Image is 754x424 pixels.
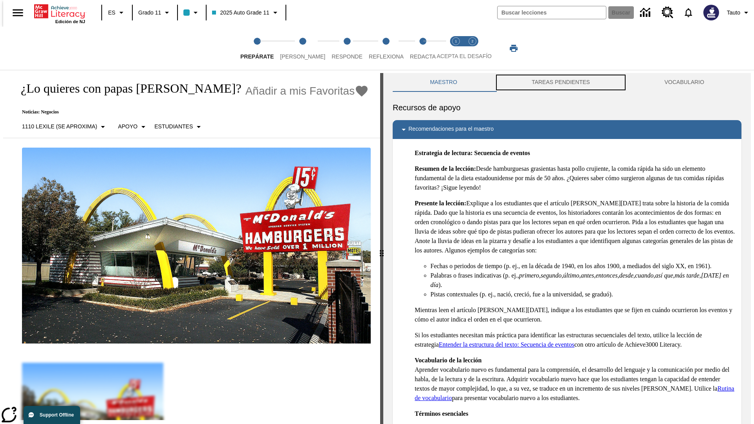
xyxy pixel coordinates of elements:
button: Maestro [393,73,494,92]
input: Buscar campo [498,6,606,19]
li: Fechas o periodos de tiempo (p. ej., en la década de 1940, en los años 1900, a mediados del siglo... [430,261,735,271]
p: 1110 Lexile (Se aproxima) [22,122,97,131]
span: [PERSON_NAME] [280,53,325,60]
button: Responde step 3 of 5 [325,27,369,70]
div: Recomendaciones para el maestro [393,120,741,139]
button: Escoja un nuevo avatar [699,2,724,23]
button: Abrir el menú lateral [6,1,29,24]
strong: Resumen de la lección: [415,165,476,172]
span: Grado 11 [138,9,161,17]
em: cuando [635,272,653,279]
p: Recomendaciones para el maestro [408,125,494,134]
a: Notificaciones [678,2,699,23]
span: 2025 Auto Grade 11 [212,9,269,17]
span: ACEPTA EL DESAFÍO [437,53,492,59]
a: Entender la estructura del texto: Secuencia de eventos [439,341,574,348]
em: así que [655,272,673,279]
button: Acepta el desafío lee step 1 of 2 [445,27,467,70]
button: Clase: 2025 Auto Grade 11, Selecciona una clase [209,5,283,20]
span: Tauto [727,9,740,17]
button: Lee step 2 of 5 [274,27,331,70]
p: Si los estudiantes necesitan más práctica para identificar las estructuras secuenciales del texto... [415,331,735,349]
img: Avatar [703,5,719,20]
h6: Recursos de apoyo [393,101,741,114]
span: Support Offline [40,412,74,418]
button: Seleccionar estudiante [151,120,207,134]
button: Seleccione Lexile, 1110 Lexile (Se aproxima) [19,120,111,134]
div: activity [383,73,751,424]
strong: Estrategia de lectura: Secuencia de eventos [415,150,530,156]
em: último [563,272,579,279]
button: TAREAS PENDIENTES [494,73,627,92]
span: Añadir a mis Favoritas [245,85,355,97]
span: Responde [331,53,362,60]
h1: ¿Lo quieres con papas [PERSON_NAME]? [13,81,242,96]
li: Pistas contextuales (p. ej., nació, creció, fue a la universidad, se graduó). [430,290,735,299]
em: desde [619,272,633,279]
p: Noticias: Negocios [13,109,369,115]
button: Reflexiona step 4 of 5 [362,27,410,70]
p: Aprender vocabulario nuevo es fundamental para la comprensión, el desarrollo del lenguaje y la co... [415,356,735,403]
span: Edición de NJ [55,19,85,24]
a: Centro de recursos, Se abrirá en una pestaña nueva. [657,2,678,23]
span: Redacta [410,53,436,60]
p: Mientras leen el artículo [PERSON_NAME][DATE], indique a los estudiantes que se fijen en cuándo o... [415,305,735,324]
button: Redacta step 5 of 5 [404,27,442,70]
button: Añadir a mis Favoritas - ¿Lo quieres con papas fritas? [245,84,369,98]
p: Desde hamburguesas grasientas hasta pollo crujiente, la comida rápida ha sido un elemento fundame... [415,164,735,192]
button: Perfil/Configuración [724,5,754,20]
div: reading [3,73,380,420]
text: 1 [455,39,457,43]
p: Apoyo [118,122,137,131]
a: Centro de información [635,2,657,24]
div: Instructional Panel Tabs [393,73,741,92]
strong: Términos esenciales [415,410,468,417]
button: El color de la clase es azul claro. Cambiar el color de la clase. [180,5,203,20]
button: Tipo de apoyo, Apoyo [115,120,151,134]
button: VOCABULARIO [627,73,741,92]
button: Lenguaje: ES, Selecciona un idioma [104,5,130,20]
button: Support Offline [24,406,80,424]
em: más tarde [675,272,699,279]
p: Explique a los estudiantes que el artículo [PERSON_NAME][DATE] trata sobre la historia de la comi... [415,199,735,255]
em: antes [581,272,594,279]
button: Grado: Grado 11, Elige un grado [135,5,175,20]
em: entonces [596,272,618,279]
div: Portada [34,3,85,24]
p: Estudiantes [154,122,193,131]
em: primero [519,272,539,279]
img: Uno de los primeros locales de McDonald's, con el icónico letrero rojo y los arcos amarillos. [22,148,371,344]
span: ES [108,9,115,17]
em: segundo [541,272,562,279]
div: Pulsa la tecla de intro o la barra espaciadora y luego presiona las flechas de derecha e izquierd... [380,73,383,424]
button: Imprimir [501,41,526,55]
button: Prepárate step 1 of 5 [234,27,280,70]
span: Reflexiona [369,53,404,60]
strong: Presente la lección: [415,200,466,207]
span: Prepárate [240,53,274,60]
li: Palabras o frases indicativas (p. ej., , , , , , , , , , ). [430,271,735,290]
text: 2 [471,39,473,43]
button: Acepta el desafío contesta step 2 of 2 [461,27,484,70]
strong: Vocabulario de la lección [415,357,482,364]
